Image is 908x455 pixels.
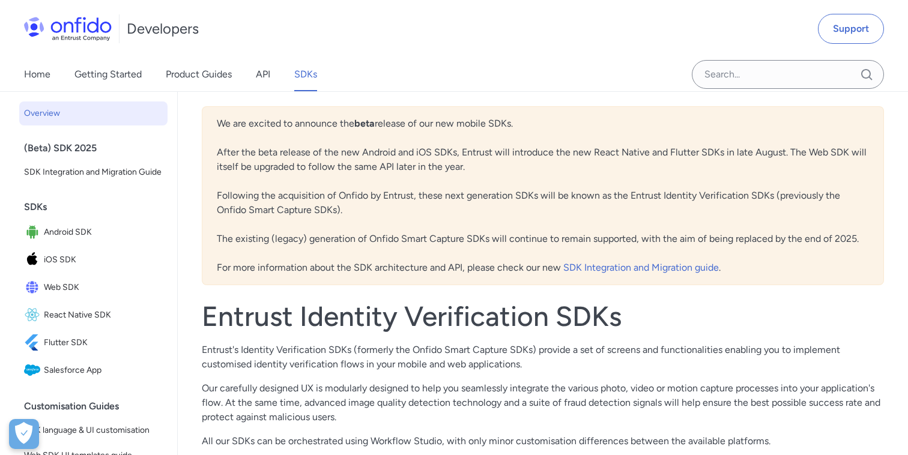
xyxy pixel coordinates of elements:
[202,343,884,372] p: Entrust's Identity Verification SDKs (formerly the Onfido Smart Capture SDKs) provide a set of sc...
[44,224,163,241] span: Android SDK
[818,14,884,44] a: Support
[354,118,375,129] b: beta
[24,17,112,41] img: Onfido Logo
[24,58,50,91] a: Home
[9,419,39,449] div: Cookie Preferences
[256,58,270,91] a: API
[24,423,163,438] span: SDK language & UI customisation
[563,262,719,273] a: SDK Integration and Migration guide
[19,101,168,125] a: Overview
[9,419,39,449] button: Open Preferences
[294,58,317,91] a: SDKs
[202,300,884,333] h1: Entrust Identity Verification SDKs
[692,60,884,89] input: Onfido search input field
[24,106,163,121] span: Overview
[24,224,44,241] img: IconAndroid SDK
[19,357,168,384] a: IconSalesforce AppSalesforce App
[24,252,44,268] img: IconiOS SDK
[44,279,163,296] span: Web SDK
[24,279,44,296] img: IconWeb SDK
[19,219,168,246] a: IconAndroid SDKAndroid SDK
[74,58,142,91] a: Getting Started
[44,252,163,268] span: iOS SDK
[24,362,44,379] img: IconSalesforce App
[19,160,168,184] a: SDK Integration and Migration Guide
[19,302,168,328] a: IconReact Native SDKReact Native SDK
[202,106,884,285] div: We are excited to announce the release of our new mobile SDKs. After the beta release of the new ...
[24,136,172,160] div: (Beta) SDK 2025
[19,418,168,442] a: SDK language & UI customisation
[19,274,168,301] a: IconWeb SDKWeb SDK
[127,19,199,38] h1: Developers
[44,334,163,351] span: Flutter SDK
[24,307,44,324] img: IconReact Native SDK
[24,195,172,219] div: SDKs
[44,307,163,324] span: React Native SDK
[24,394,172,418] div: Customisation Guides
[19,247,168,273] a: IconiOS SDKiOS SDK
[166,58,232,91] a: Product Guides
[44,362,163,379] span: Salesforce App
[24,165,163,179] span: SDK Integration and Migration Guide
[202,434,884,448] p: All our SDKs can be orchestrated using Workflow Studio, with only minor customisation differences...
[24,334,44,351] img: IconFlutter SDK
[19,330,168,356] a: IconFlutter SDKFlutter SDK
[202,381,884,424] p: Our carefully designed UX is modularly designed to help you seamlessly integrate the various phot...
